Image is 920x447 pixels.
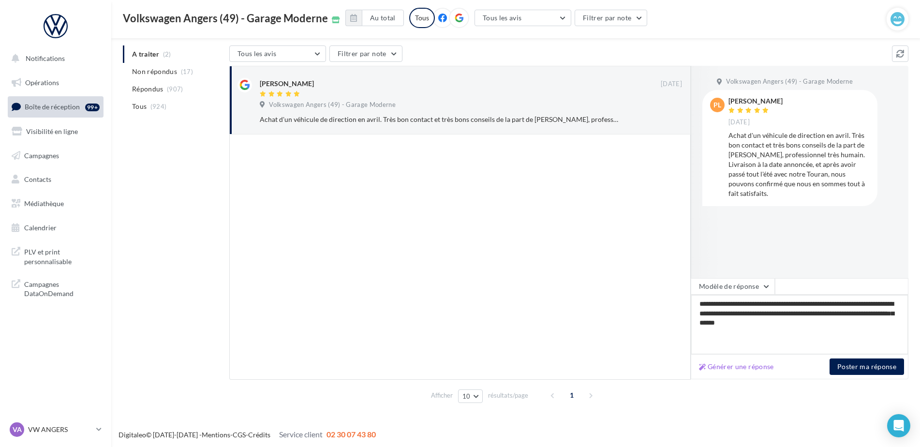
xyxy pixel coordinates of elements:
[728,98,783,104] div: [PERSON_NAME]
[123,13,328,24] span: Volkswagen Angers (49) - Garage Moderne
[6,241,105,270] a: PLV et print personnalisable
[713,100,721,110] span: PL
[279,430,323,439] span: Service client
[695,361,778,372] button: Générer une réponse
[6,96,105,117] a: Boîte de réception99+
[6,218,105,238] a: Calendrier
[24,223,57,232] span: Calendrier
[462,392,471,400] span: 10
[24,175,51,183] span: Contacts
[150,103,167,110] span: (924)
[132,102,147,111] span: Tous
[458,389,483,403] button: 10
[564,387,579,403] span: 1
[575,10,648,26] button: Filtrer par note
[119,431,376,439] span: © [DATE]-[DATE] - - -
[431,391,453,400] span: Afficher
[661,80,682,89] span: [DATE]
[24,151,59,159] span: Campagnes
[248,431,270,439] a: Crédits
[25,103,80,111] span: Boîte de réception
[6,146,105,166] a: Campagnes
[488,391,528,400] span: résultats/page
[6,73,105,93] a: Opérations
[475,10,571,26] button: Tous les avis
[8,420,104,439] a: VA VW ANGERS
[233,431,246,439] a: CGS
[887,414,910,437] div: Open Intercom Messenger
[119,431,146,439] a: Digitaleo
[329,45,402,62] button: Filtrer par note
[26,54,65,62] span: Notifications
[6,121,105,142] a: Visibilité en ligne
[237,49,277,58] span: Tous les avis
[6,274,105,302] a: Campagnes DataOnDemand
[728,131,870,198] div: Achat d'un véhicule de direction en avril. Très bon contact et très bons conseils de la part de [...
[6,48,102,69] button: Notifications
[132,84,163,94] span: Répondus
[260,79,314,89] div: [PERSON_NAME]
[229,45,326,62] button: Tous les avis
[345,10,404,26] button: Au total
[24,245,100,266] span: PLV et print personnalisable
[260,115,619,124] div: Achat d'un véhicule de direction en avril. Très bon contact et très bons conseils de la part de [...
[6,169,105,190] a: Contacts
[362,10,404,26] button: Au total
[25,78,59,87] span: Opérations
[24,199,64,208] span: Médiathèque
[85,104,100,111] div: 99+
[13,425,22,434] span: VA
[6,194,105,214] a: Médiathèque
[728,118,750,127] span: [DATE]
[132,67,177,76] span: Non répondus
[167,85,183,93] span: (907)
[483,14,522,22] span: Tous les avis
[691,278,775,295] button: Modèle de réponse
[830,358,904,375] button: Poster ma réponse
[269,101,396,109] span: Volkswagen Angers (49) - Garage Moderne
[24,278,100,298] span: Campagnes DataOnDemand
[26,127,78,135] span: Visibilité en ligne
[726,77,853,86] span: Volkswagen Angers (49) - Garage Moderne
[326,430,376,439] span: 02 30 07 43 80
[409,8,435,28] div: Tous
[202,431,230,439] a: Mentions
[181,68,193,75] span: (17)
[28,425,92,434] p: VW ANGERS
